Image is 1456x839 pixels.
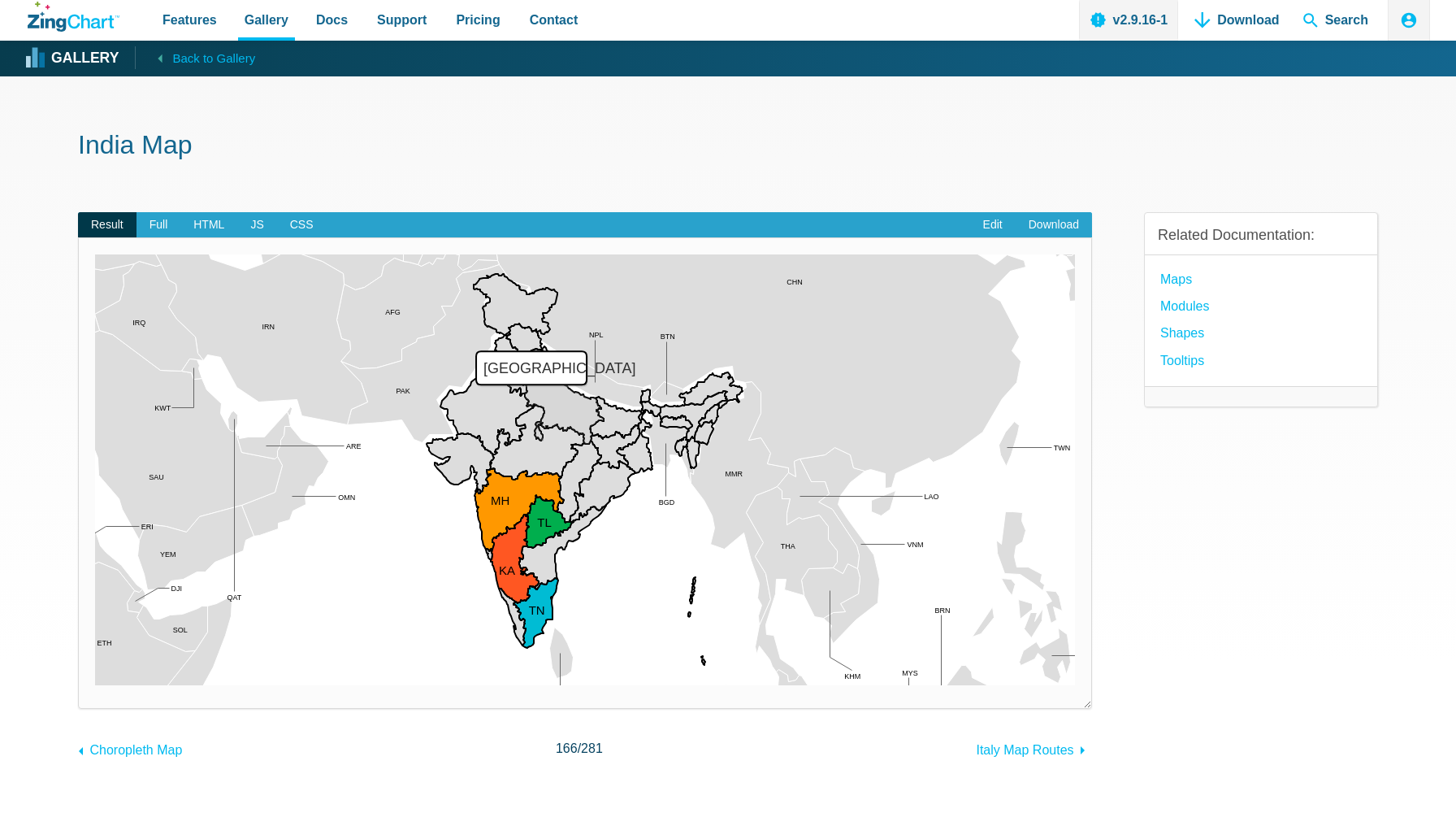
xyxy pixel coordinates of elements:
[172,48,255,69] span: Back to Gallery
[51,51,119,66] strong: Gallery
[1160,295,1209,317] a: modules
[556,737,603,759] span: /
[78,735,182,761] a: Choropleth Map
[28,46,119,71] a: Gallery
[245,9,288,31] span: Gallery
[581,741,603,755] span: 281
[28,2,119,32] a: ZingChart Logo. Click to return to the homepage
[162,9,217,31] span: Features
[556,741,578,755] span: 166
[1158,226,1364,245] h3: Related Documentation:
[78,212,136,238] span: Result
[180,212,237,238] span: HTML
[976,735,1092,761] a: Italy Map Routes
[1160,322,1204,344] a: Shapes
[78,128,1378,165] h1: India Map
[135,46,255,69] a: Back to Gallery
[1160,268,1192,290] a: Maps
[1016,212,1092,238] a: Download
[976,743,1073,757] span: Italy Map Routes
[1160,350,1204,372] a: Tooltips
[277,212,327,238] span: CSS
[237,212,276,238] span: JS
[530,9,578,31] span: Contact
[136,212,181,238] span: Full
[89,743,182,757] span: Choropleth Map
[970,212,1016,238] a: Edit
[377,9,427,31] span: Support
[456,9,500,31] span: Pricing
[316,9,348,31] span: Docs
